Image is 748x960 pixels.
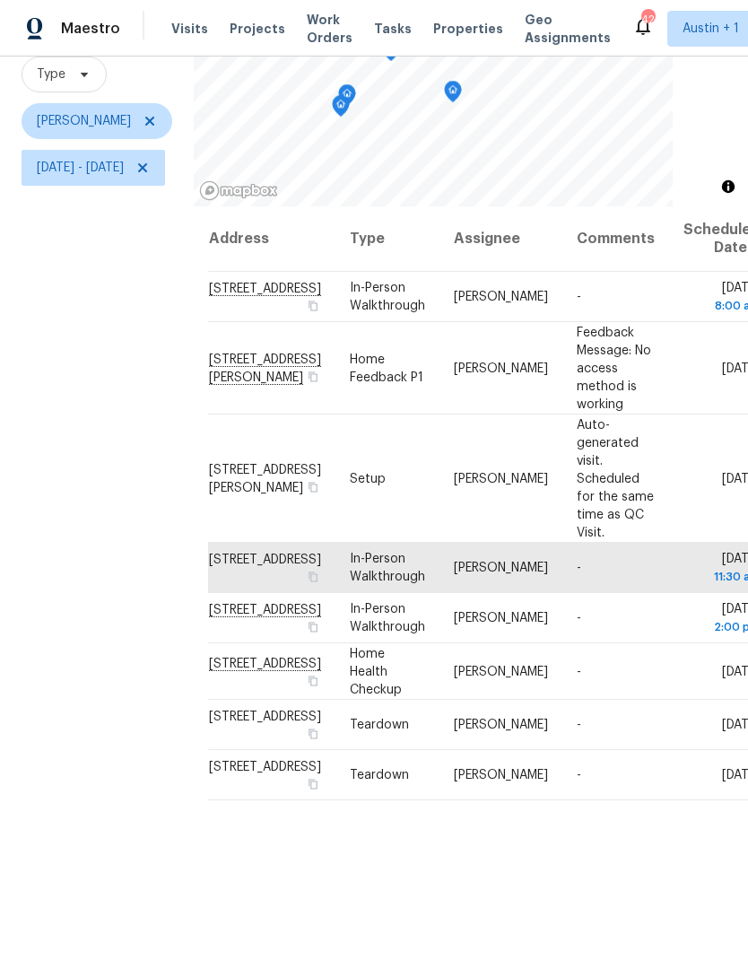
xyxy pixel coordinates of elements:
[61,20,120,38] span: Maestro
[171,20,208,38] span: Visits
[305,478,321,494] button: Copy Address
[350,603,425,633] span: In-Person Walkthrough
[350,647,402,695] span: Home Health Checkup
[577,769,581,781] span: -
[209,463,321,493] span: [STREET_ADDRESS][PERSON_NAME]
[577,562,581,574] span: -
[454,769,548,781] span: [PERSON_NAME]
[335,206,439,272] th: Type
[332,95,350,123] div: Map marker
[454,665,548,677] span: [PERSON_NAME]
[37,112,131,130] span: [PERSON_NAME]
[37,159,124,177] span: [DATE] - [DATE]
[444,81,462,109] div: Map marker
[454,472,548,484] span: [PERSON_NAME]
[454,719,548,731] span: [PERSON_NAME]
[454,291,548,303] span: [PERSON_NAME]
[562,206,669,272] th: Comments
[350,472,386,484] span: Setup
[374,22,412,35] span: Tasks
[37,65,65,83] span: Type
[305,776,321,792] button: Copy Address
[577,326,651,410] span: Feedback Message: No access method is working
[433,20,503,38] span: Properties
[525,11,611,47] span: Geo Assignments
[305,298,321,314] button: Copy Address
[209,711,321,723] span: [STREET_ADDRESS]
[577,291,581,303] span: -
[199,180,278,201] a: Mapbox homepage
[305,569,321,585] button: Copy Address
[723,177,734,196] span: Toggle attribution
[208,206,335,272] th: Address
[350,282,425,312] span: In-Person Walkthrough
[577,665,581,677] span: -
[454,562,548,574] span: [PERSON_NAME]
[350,353,423,383] span: Home Feedback P1
[577,418,654,538] span: Auto-generated visit. Scheduled for the same time as QC Visit.
[305,672,321,688] button: Copy Address
[338,84,356,112] div: Map marker
[577,612,581,624] span: -
[454,362,548,374] span: [PERSON_NAME]
[209,761,321,773] span: [STREET_ADDRESS]
[577,719,581,731] span: -
[305,368,321,384] button: Copy Address
[350,553,425,583] span: In-Person Walkthrough
[350,719,409,731] span: Teardown
[683,20,739,38] span: Austin + 1
[718,176,739,197] button: Toggle attribution
[641,11,654,29] div: 42
[350,769,409,781] span: Teardown
[305,619,321,635] button: Copy Address
[209,554,321,566] span: [STREET_ADDRESS]
[230,20,285,38] span: Projects
[305,726,321,742] button: Copy Address
[439,206,562,272] th: Assignee
[307,11,352,47] span: Work Orders
[454,612,548,624] span: [PERSON_NAME]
